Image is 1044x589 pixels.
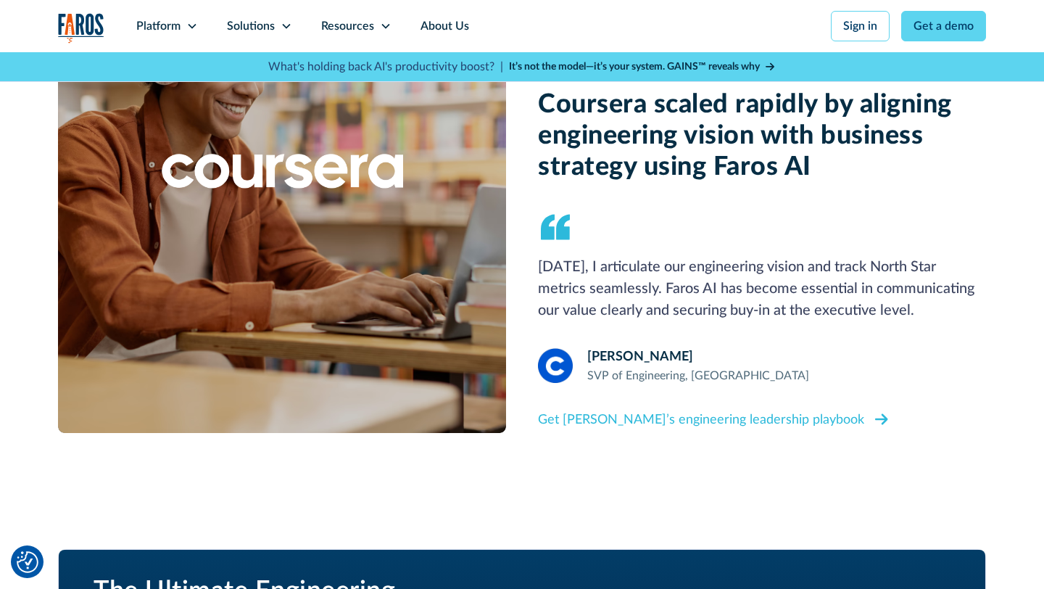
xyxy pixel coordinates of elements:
a: Get a demo [901,11,986,41]
h2: Coursera scaled rapidly by aligning engineering vision with business strategy using Faros AI [538,89,986,184]
strong: It’s not the model—it’s your system. GAINS™ reveals why [509,62,760,72]
div: [PERSON_NAME] [587,347,809,367]
div: Resources [321,17,374,35]
a: It’s not the model—it’s your system. GAINS™ reveals why [509,59,776,75]
a: Sign in [831,11,890,41]
img: Revisit consent button [17,551,38,573]
p: What's holding back AI's productivity boost? | [268,58,503,75]
div: Get [PERSON_NAME]’s engineering leadership playbook [538,411,864,430]
div: Solutions [227,17,275,35]
a: Get [PERSON_NAME]’s engineering leadership playbook [538,408,890,433]
div: Platform [136,17,181,35]
p: [DATE], I articulate our engineering vision and track North Star metrics seamlessly. Faros AI has... [538,256,986,321]
button: Cookie Settings [17,551,38,573]
a: home [58,13,104,43]
div: SVP of Engineering, [GEOGRAPHIC_DATA] [587,367,809,384]
img: Logo of the analytics and reporting company Faros. [58,13,104,43]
